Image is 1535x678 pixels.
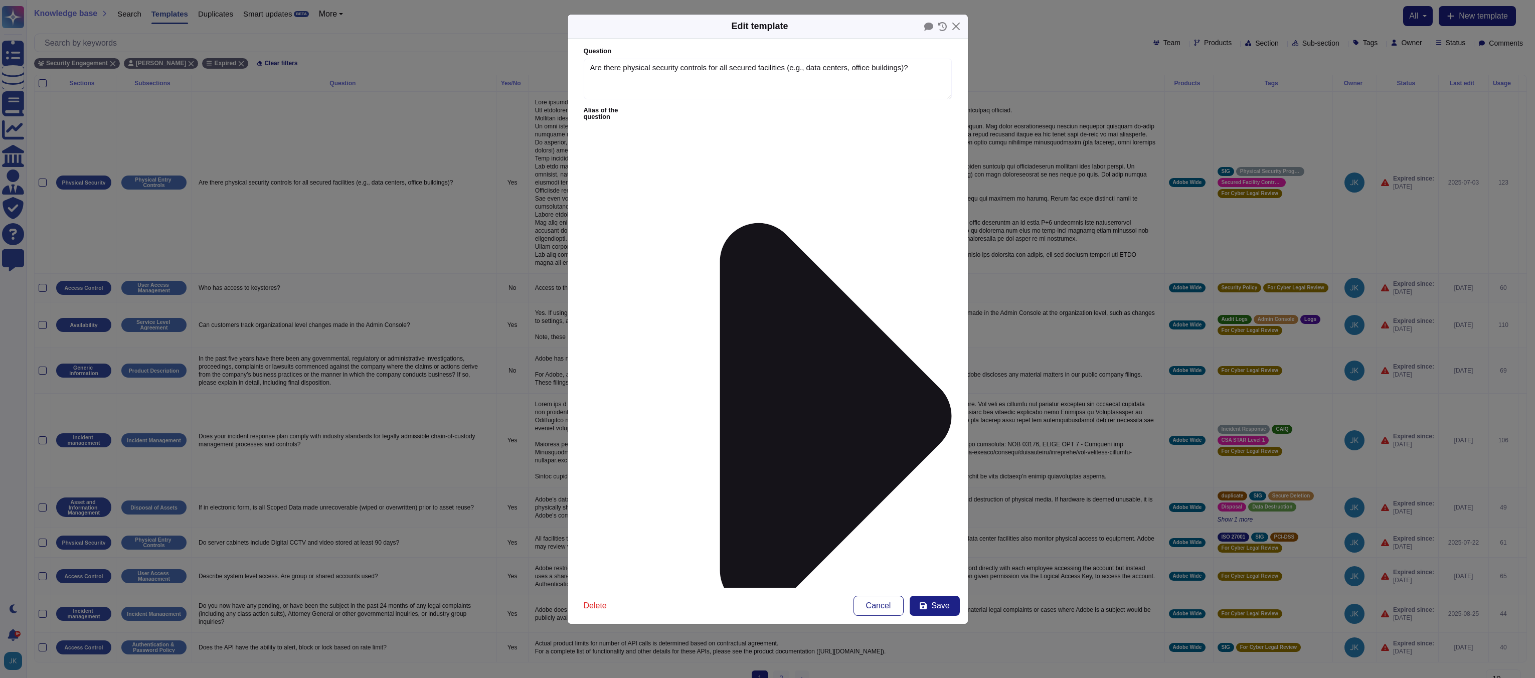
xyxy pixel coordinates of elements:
button: Cancel [854,596,904,616]
span: Delete [584,602,607,610]
button: Delete [576,596,615,616]
button: Close [948,19,964,34]
div: Edit template [731,20,788,33]
button: Save [910,596,960,616]
label: Question [584,48,952,55]
span: Cancel [866,602,891,610]
span: Save [931,602,949,610]
textarea: Are there physical security controls for all secured facilities (e.g., data centers, office build... [584,59,952,100]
